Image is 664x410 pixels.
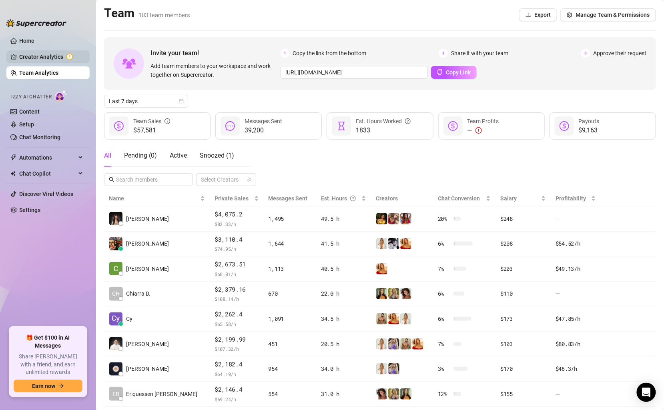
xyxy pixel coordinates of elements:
img: Chloe [400,288,411,299]
img: Edenthedoll [388,363,399,374]
span: exclamation-circle [475,127,482,134]
span: $2,182.4 [215,360,259,369]
span: 7 % [438,340,451,348]
span: 3 [581,49,590,58]
img: Mikayla PAID [376,338,387,350]
span: 1 [281,49,289,58]
span: Manage Team & Permissions [576,12,650,18]
img: Ann Jelica Murj… [109,362,122,376]
img: Natalya [376,288,387,299]
span: dollar-circle [560,121,569,131]
img: Rachel [388,213,399,224]
span: $ 74.95 /h [215,245,259,253]
span: Chiarra D. [126,289,150,298]
span: dollar-circle [114,121,124,131]
span: dollar-circle [448,121,458,131]
img: Natalya [400,388,411,400]
span: $ 66.01 /h [215,270,259,278]
span: 6 % [438,289,451,298]
div: 554 [269,390,311,398]
span: Chat Copilot [19,167,76,180]
span: Last 7 days [109,95,183,107]
span: $2,199.99 [215,335,259,344]
div: 34.5 h [321,314,366,323]
img: Mikayla FREE [412,338,423,350]
span: 12 % [438,390,451,398]
h2: Team [104,6,190,21]
span: Profitability [556,195,586,202]
span: [PERSON_NAME] [126,264,169,273]
div: Open Intercom Messenger [637,383,656,402]
span: 103 team members [138,12,190,19]
div: $46.3 /h [556,364,596,373]
span: question-circle [405,117,411,126]
span: Share [PERSON_NAME] with a friend, and earn unlimited rewards [14,353,82,376]
span: message [225,121,235,131]
div: — [467,126,499,135]
img: Jess [388,388,399,400]
a: Chat Monitoring [19,134,60,140]
span: 3 % [438,364,451,373]
div: 451 [269,340,311,348]
img: Chloe [376,388,387,400]
img: Mikayla PAID [376,238,387,249]
span: Payouts [579,118,600,124]
span: Eriquessen [PERSON_NAME] [126,390,197,398]
img: Mikayla PAID [400,313,411,324]
span: Cy [126,314,132,323]
span: [PERSON_NAME] [126,364,169,373]
img: Mikayla FREE [388,313,399,324]
span: $2,673.51 [215,260,259,269]
button: Copy Link [431,66,477,79]
div: Est. Hours Worked [356,117,411,126]
span: Snoozed ( 1 ) [200,152,234,159]
span: [PERSON_NAME] [126,214,169,223]
span: $ 108.14 /h [215,295,259,303]
span: Active [170,152,187,159]
img: Molly [376,213,387,224]
img: logo-BBDzfeDw.svg [6,19,66,27]
div: $248 [500,214,546,223]
span: $2,262.4 [215,310,259,319]
span: team [247,177,252,182]
span: Earn now [32,383,55,389]
span: $3,110.4 [215,235,259,244]
img: Ian Dominic [109,237,122,250]
img: Yves Daniel Ven… [109,337,122,350]
span: $9,163 [579,126,600,135]
div: 670 [269,289,311,298]
img: Edenthedoll [388,338,399,350]
div: 1,644 [269,239,311,248]
span: Copy the link from the bottom [293,49,366,58]
img: Cy [109,312,122,326]
img: Molly [400,213,411,224]
div: 41.5 h [321,239,366,248]
span: 6 % [438,239,451,248]
span: 6 % [438,314,451,323]
div: 49.5 h [321,214,366,223]
img: Mo [376,313,387,324]
div: 954 [269,364,311,373]
button: Earn nowarrow-right [14,380,82,392]
span: [PERSON_NAME] [126,239,169,248]
span: Salary [500,195,517,202]
span: thunderbolt [10,154,17,161]
div: $49.13 /h [556,264,596,273]
a: Setup [19,121,34,128]
img: Jess [388,288,399,299]
th: Name [104,191,210,206]
span: Name [109,194,199,203]
span: calendar [179,99,184,104]
span: 20 % [438,214,451,223]
div: All [104,151,111,160]
span: $4,075.2 [215,210,259,219]
img: Chat Copilot [10,171,16,176]
span: 2 [439,49,448,58]
span: $57,581 [133,126,170,135]
div: Pending ( 0 ) [124,151,157,160]
button: Export [519,8,557,21]
td: — [551,206,601,232]
a: Content [19,108,40,115]
div: $110 [500,289,546,298]
span: Team Profits [467,118,499,124]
